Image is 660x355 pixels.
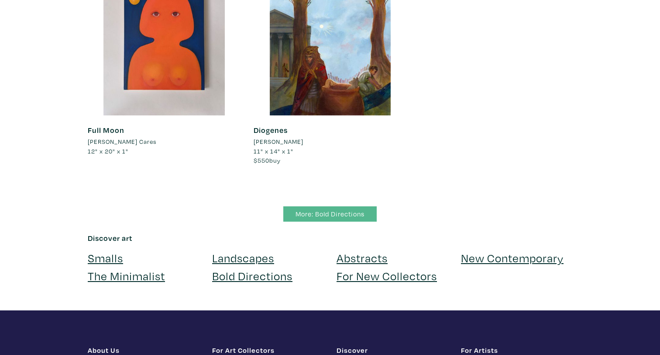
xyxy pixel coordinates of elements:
h1: For Artists [461,346,572,355]
a: New Contemporary [461,250,564,265]
span: 11" x 14" x 1" [254,147,293,155]
a: More: Bold Directions [283,206,377,222]
a: For New Collectors [337,268,437,283]
h1: Discover [337,346,448,355]
span: buy [254,156,281,164]
a: Diogenes [254,125,288,135]
span: 12" x 20" x 1" [88,147,128,155]
a: The Minimalist [88,268,165,283]
a: [PERSON_NAME] Cares [88,137,241,146]
a: Abstracts [337,250,388,265]
span: $550 [254,156,269,164]
a: Smalls [88,250,123,265]
h1: About Us [88,346,199,355]
h6: Discover art [88,233,572,243]
li: [PERSON_NAME] [254,137,303,146]
a: [PERSON_NAME] [254,137,406,146]
a: Bold Directions [212,268,292,283]
h1: For Art Collectors [212,346,323,355]
li: [PERSON_NAME] Cares [88,137,157,146]
a: Full Moon [88,125,124,135]
a: Landscapes [212,250,274,265]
